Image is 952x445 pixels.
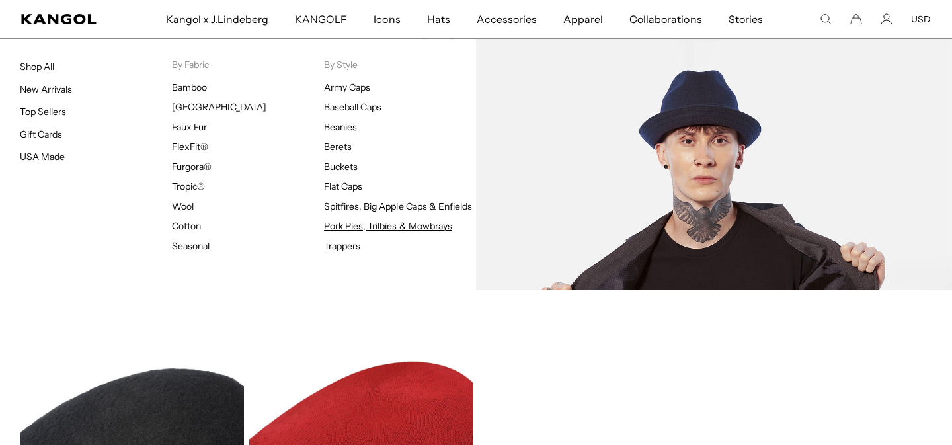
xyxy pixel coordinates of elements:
img: Trilbies.jpg [476,39,952,290]
a: Seasonal [172,240,210,252]
a: Berets [324,141,352,153]
a: Beanies [324,121,357,133]
a: Tropic® [172,181,205,192]
a: New Arrivals [20,83,72,95]
a: Pork Pies, Trilbies & Mowbrays [324,220,452,232]
a: Army Caps [324,81,370,93]
a: [GEOGRAPHIC_DATA] [172,101,266,113]
summary: Search here [820,13,832,25]
a: Flat Caps [324,181,362,192]
a: Buckets [324,161,358,173]
button: Cart [850,13,862,25]
a: Kangol [21,14,108,24]
a: Cotton [172,220,201,232]
button: USD [911,13,931,25]
a: Wool [172,200,194,212]
a: Furgora® [172,161,212,173]
a: Gift Cards [20,128,62,140]
a: Spitfires, Big Apple Caps & Enfields [324,200,472,212]
a: USA Made [20,151,65,163]
a: Top Sellers [20,106,66,118]
p: By Style [324,59,476,71]
a: Shop All [20,61,54,73]
a: Bamboo [172,81,207,93]
a: Faux Fur [172,121,207,133]
a: Trappers [324,240,360,252]
a: FlexFit® [172,141,208,153]
p: By Fabric [172,59,324,71]
a: Account [881,13,892,25]
a: Baseball Caps [324,101,381,113]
